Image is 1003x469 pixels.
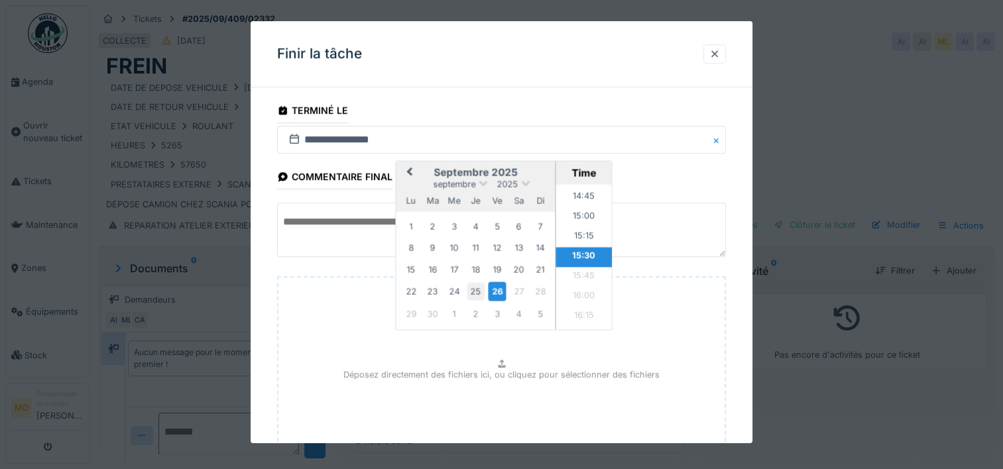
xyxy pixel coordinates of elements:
div: Month septembre, 2025 [400,215,551,324]
div: Choose mercredi 24 septembre 2025 [445,282,463,300]
div: samedi [510,191,528,209]
button: Close [711,126,726,154]
div: Choose mardi 2 septembre 2025 [424,217,442,235]
div: Not available dimanche 28 septembre 2025 [531,282,549,300]
h3: Finir la tâche [277,46,362,62]
p: Déposez directement des fichiers ici, ou cliquez pour sélectionner des fichiers [343,368,660,381]
div: Choose jeudi 25 septembre 2025 [467,282,485,300]
div: Choose vendredi 26 septembre 2025 [489,282,506,301]
li: 15:45 [556,267,613,287]
li: 14:45 [556,187,613,207]
div: Choose vendredi 12 septembre 2025 [489,238,506,256]
div: Choose mardi 9 septembre 2025 [424,238,442,256]
div: Choose vendredi 19 septembre 2025 [489,260,506,278]
div: Not available mardi 30 septembre 2025 [424,305,442,323]
div: Terminé le [277,101,348,123]
span: septembre [434,179,476,189]
div: Choose lundi 22 septembre 2025 [402,282,420,300]
div: Choose jeudi 18 septembre 2025 [467,260,485,278]
div: Choose lundi 1 septembre 2025 [402,217,420,235]
div: Choose lundi 8 septembre 2025 [402,238,420,256]
div: Choose vendredi 5 septembre 2025 [489,217,506,235]
div: Choose samedi 13 septembre 2025 [510,238,528,256]
button: Previous Month [398,162,419,183]
div: Choose jeudi 11 septembre 2025 [467,238,485,256]
div: Not available mercredi 1 octobre 2025 [445,305,463,323]
div: Not available lundi 29 septembre 2025 [402,305,420,323]
li: 16:00 [556,287,613,307]
li: 15:15 [556,227,613,247]
div: Choose dimanche 7 septembre 2025 [531,217,549,235]
div: Choose mardi 23 septembre 2025 [424,282,442,300]
div: Commentaire final [277,167,392,189]
li: 16:15 [556,307,613,327]
div: Choose jeudi 4 septembre 2025 [467,217,485,235]
div: Time [560,166,609,179]
div: Choose samedi 6 septembre 2025 [510,217,528,235]
span: 2025 [497,179,518,189]
li: 15:00 [556,207,613,227]
div: Not available vendredi 3 octobre 2025 [489,305,506,323]
div: dimanche [531,191,549,209]
li: 15:30 [556,247,613,267]
div: Not available jeudi 2 octobre 2025 [467,305,485,323]
div: Choose dimanche 14 septembre 2025 [531,238,549,256]
div: lundi [402,191,420,209]
div: Choose lundi 15 septembre 2025 [402,260,420,278]
div: Not available samedi 4 octobre 2025 [510,305,528,323]
div: mercredi [445,191,463,209]
div: mardi [424,191,442,209]
li: 16:30 [556,327,613,346]
h2: septembre 2025 [396,166,556,178]
div: Choose mercredi 3 septembre 2025 [445,217,463,235]
div: Not available samedi 27 septembre 2025 [510,282,528,300]
div: Not available dimanche 5 octobre 2025 [531,305,549,323]
div: Choose samedi 20 septembre 2025 [510,260,528,278]
div: jeudi [467,191,485,209]
ul: Time [556,184,613,329]
div: Choose dimanche 21 septembre 2025 [531,260,549,278]
div: Choose mardi 16 septembre 2025 [424,260,442,278]
div: vendredi [489,191,506,209]
div: Choose mercredi 17 septembre 2025 [445,260,463,278]
div: Choose mercredi 10 septembre 2025 [445,238,463,256]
